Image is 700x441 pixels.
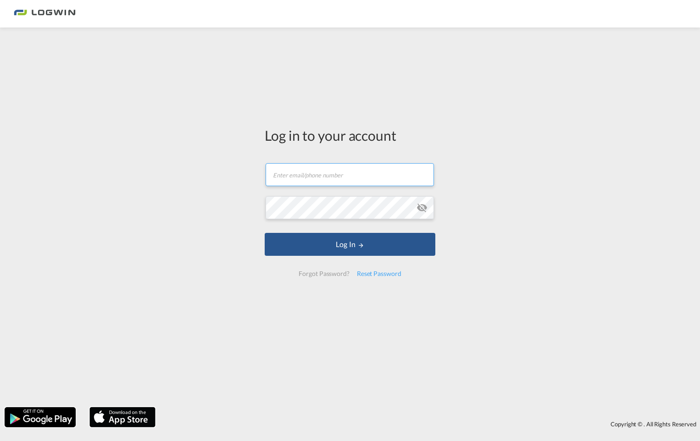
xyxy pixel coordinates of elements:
[266,163,434,186] input: Enter email/phone number
[295,265,353,282] div: Forgot Password?
[14,4,76,24] img: bc73a0e0d8c111efacd525e4c8ad7d32.png
[89,406,156,428] img: apple.png
[265,126,435,145] div: Log in to your account
[353,265,405,282] div: Reset Password
[160,416,700,432] div: Copyright © . All Rights Reserved
[417,202,428,213] md-icon: icon-eye-off
[4,406,77,428] img: google.png
[265,233,435,256] button: LOGIN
